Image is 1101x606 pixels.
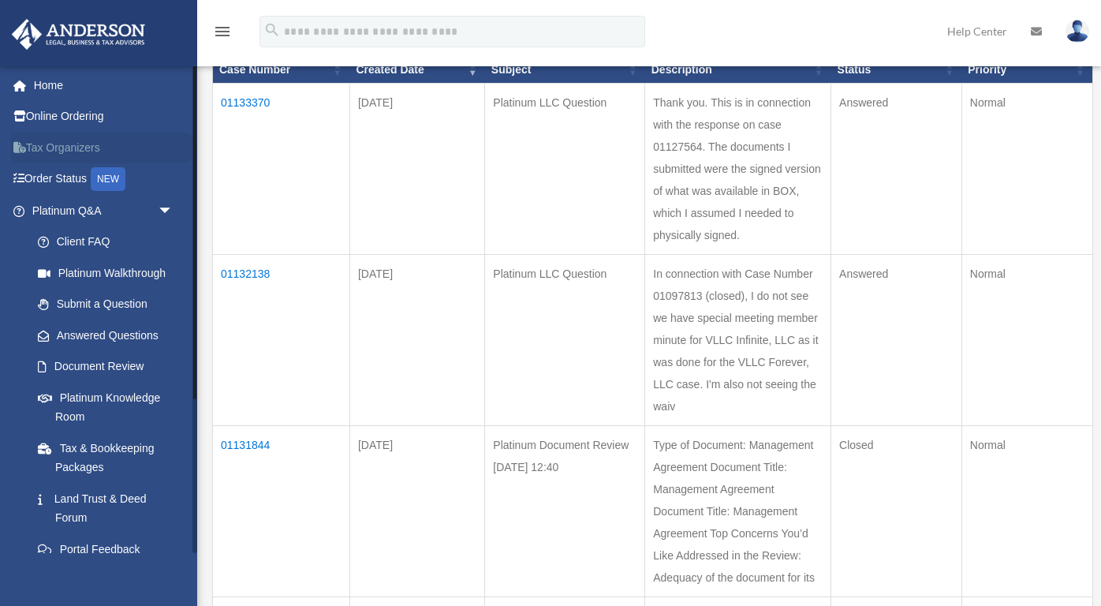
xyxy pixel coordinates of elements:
[11,69,197,101] a: Home
[213,22,232,41] i: menu
[1066,20,1089,43] img: User Pic
[22,533,189,565] a: Portal Feedback
[22,382,189,432] a: Platinum Knowledge Room
[11,163,197,196] a: Order StatusNEW
[11,132,197,163] a: Tax Organizers
[213,254,350,425] td: 01132138
[22,351,189,383] a: Document Review
[831,254,962,425] td: Answered
[485,83,645,254] td: Platinum LLC Question
[213,425,350,597] td: 01131844
[158,195,189,227] span: arrow_drop_down
[213,28,232,41] a: menu
[349,254,484,425] td: [DATE]
[349,83,484,254] td: [DATE]
[91,167,125,191] div: NEW
[11,195,189,226] a: Platinum Q&Aarrow_drop_down
[22,432,189,483] a: Tax & Bookkeeping Packages
[645,254,831,425] td: In connection with Case Number 01097813 (closed), I do not see we have special meeting member min...
[485,56,645,83] th: Subject: activate to sort column ascending
[831,56,962,83] th: Status: activate to sort column ascending
[485,425,645,597] td: Platinum Document Review [DATE] 12:40
[831,425,962,597] td: Closed
[22,257,189,289] a: Platinum Walkthrough
[485,254,645,425] td: Platinum LLC Question
[22,483,189,533] a: Land Trust & Deed Forum
[22,289,189,320] a: Submit a Question
[645,83,831,254] td: Thank you. This is in connection with the response on case 01127564. The documents I submitted we...
[11,101,197,133] a: Online Ordering
[7,19,150,50] img: Anderson Advisors Platinum Portal
[349,425,484,597] td: [DATE]
[349,56,484,83] th: Created Date: activate to sort column ascending
[213,56,350,83] th: Case Number: activate to sort column ascending
[263,21,281,39] i: search
[22,226,189,258] a: Client FAQ
[961,425,1092,597] td: Normal
[831,83,962,254] td: Answered
[645,56,831,83] th: Description: activate to sort column ascending
[961,83,1092,254] td: Normal
[22,320,181,351] a: Answered Questions
[645,425,831,597] td: Type of Document: Management Agreement Document Title: Management Agreement Document Title: Manag...
[213,83,350,254] td: 01133370
[961,254,1092,425] td: Normal
[961,56,1092,83] th: Priority: activate to sort column ascending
